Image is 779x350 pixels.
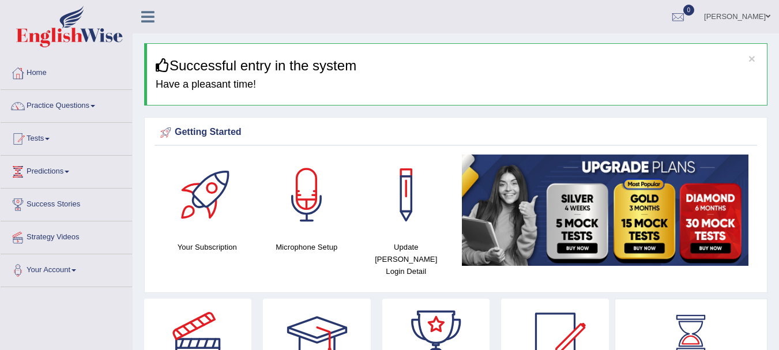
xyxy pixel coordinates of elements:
[683,5,695,16] span: 0
[263,241,351,253] h4: Microphone Setup
[156,58,758,73] h3: Successful entry in the system
[156,79,758,91] h4: Have a pleasant time!
[1,156,132,185] a: Predictions
[1,221,132,250] a: Strategy Videos
[163,241,251,253] h4: Your Subscription
[362,241,450,277] h4: Update [PERSON_NAME] Login Detail
[1,90,132,119] a: Practice Questions
[1,57,132,86] a: Home
[1,254,132,283] a: Your Account
[462,155,749,266] img: small5.jpg
[1,123,132,152] a: Tests
[1,189,132,217] a: Success Stories
[748,52,755,65] button: ×
[157,124,754,141] div: Getting Started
